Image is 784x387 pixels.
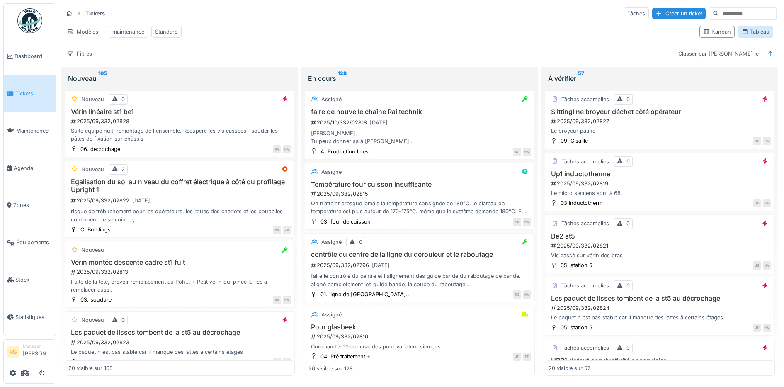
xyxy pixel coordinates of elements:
[68,348,291,356] div: Le paquet n est pas stable car il manque des lattes à certains étages
[549,314,771,321] div: Le paquet n est pas stable car il manque des lattes à certains étages
[15,313,53,321] span: Statistiques
[626,158,630,166] div: 0
[81,166,104,173] div: Nouveau
[81,95,104,103] div: Nouveau
[550,180,771,187] div: 2025/09/332/02819
[561,137,588,145] div: 09. Cisaille
[523,290,531,299] div: KV
[549,251,771,259] div: Vis cassé sur vérin des bras
[68,108,291,116] h3: Vérin linéaire st1 be1
[121,316,125,324] div: 0
[81,246,104,254] div: Nouveau
[626,344,630,352] div: 0
[70,338,291,346] div: 2025/09/332/02823
[561,344,609,352] div: Tâches accomplies
[15,90,53,97] span: Tickets
[561,158,609,166] div: Tâches accomplies
[70,195,291,206] div: 2025/09/332/02822
[308,251,531,258] h3: contrôle du centre de la ligne du dérouleur et le raboutage
[549,108,771,116] h3: Slittingline broyeur déchet côté opérateur
[561,219,609,227] div: Tâches accomplies
[321,238,342,246] div: Assigné
[321,168,342,176] div: Assigné
[4,224,56,261] a: Équipements
[308,200,531,215] div: On n’atteint presque jamais la température consignée de 180°C. le plateau de température est plus...
[308,108,531,116] h3: faire de nouvelle chaîne Railtechnik
[283,145,291,153] div: KV
[703,28,731,36] div: Kanban
[561,324,592,331] div: 05. station 5
[753,324,761,332] div: JD
[4,75,56,112] a: Tickets
[112,28,144,36] div: maintenance
[523,353,531,361] div: PD
[763,199,771,207] div: KV
[7,343,53,363] a: RG Manager[PERSON_NAME]
[652,8,706,19] div: Créer un ticket
[320,148,369,156] div: A. Production lines
[359,238,362,246] div: 0
[549,232,771,240] h3: Be2 st5
[321,95,342,103] div: Assigné
[13,201,53,209] span: Zones
[4,298,56,336] a: Statistiques
[283,358,291,366] div: KV
[320,353,375,360] div: 04. Pré traitement +...
[4,112,56,150] a: Maintenance
[68,258,291,266] h3: Vérin montée descente cadre st1 fuit
[273,358,281,366] div: JD
[68,364,113,372] div: 20 visible sur 105
[550,117,771,125] div: 2025/09/332/02827
[310,260,531,270] div: 2025/09/332/02796
[753,199,761,207] div: JD
[310,333,531,341] div: 2025/09/332/02810
[68,207,291,223] div: risque de trébuchement pour les opérateurs, les roues des chariots et les poubelles continuent de...
[16,239,53,246] span: Équipements
[273,296,281,304] div: AV
[523,148,531,156] div: KV
[121,95,125,103] div: 0
[70,268,291,276] div: 2025/09/332/02813
[4,149,56,187] a: Agenda
[70,117,291,125] div: 2025/09/332/02828
[513,290,521,299] div: RG
[308,323,531,331] h3: Pour glasbeek
[80,145,120,153] div: 06. decrochage
[4,261,56,299] a: Stock
[16,127,53,135] span: Maintenance
[370,119,388,127] div: [DATE]
[753,261,761,270] div: JS
[81,316,104,324] div: Nouveau
[273,145,281,153] div: AV
[549,189,771,197] div: Le micro siemens sont à 68.
[513,353,521,361] div: JD
[308,272,531,288] div: faire le contrôle du centre et l'alignement des guide bande du raboutage de bande. aligné complet...
[763,137,771,145] div: KV
[338,73,347,83] sup: 128
[4,38,56,75] a: Dashboard
[68,278,291,294] div: Fuite de la tête, prévoir remplacement au Poh... + Petit vérin qui pince la lice a remplacer aussi.
[273,226,281,234] div: BV
[513,148,521,156] div: RG
[561,199,602,207] div: 03.Inductotherm
[310,190,531,198] div: 2025/09/332/02815
[308,180,531,188] h3: Température four cuisson insuffisante
[523,218,531,226] div: KV
[626,219,630,227] div: 0
[626,95,630,103] div: 0
[624,7,649,19] div: Tâches
[321,311,342,319] div: Assigné
[283,296,291,304] div: KV
[23,343,53,361] li: [PERSON_NAME]
[98,73,107,83] sup: 105
[320,290,411,298] div: 01. ligne de [GEOGRAPHIC_DATA]...
[561,261,592,269] div: 05. station 5
[550,242,771,250] div: 2025/09/332/02821
[549,364,590,372] div: 20 visible sur 57
[7,346,19,358] li: RG
[121,166,125,173] div: 2
[550,304,771,312] div: 2025/09/332/02824
[742,28,769,36] div: Tableau
[320,218,371,226] div: 03. four de cuisson
[68,329,291,336] h3: Les paquet de lisses tombent de la st5 au décrochage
